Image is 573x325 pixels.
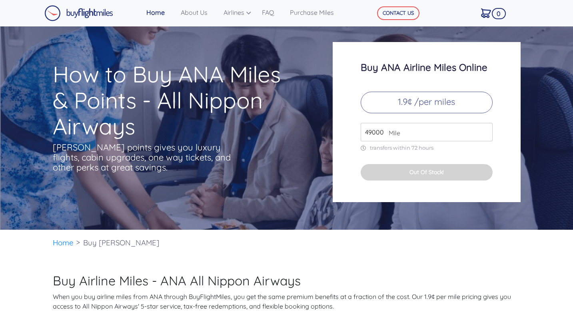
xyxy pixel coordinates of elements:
[53,238,74,247] a: Home
[143,4,178,20] a: Home
[361,92,493,113] p: 1.9¢ /per miles
[361,164,493,181] button: Out Of Stock!
[44,3,113,23] a: Buy Flight Miles Logo
[377,6,419,20] button: CONTACT US
[385,128,400,138] span: Mile
[53,273,521,288] h2: Buy Airline Miles - ANA All Nippon Airways
[178,4,220,20] a: About Us
[53,61,301,139] h1: How to Buy ANA Miles & Points - All Nippon Airways
[287,4,347,20] a: Purchase Miles
[492,8,506,19] span: 0
[481,8,491,18] img: Cart
[220,4,259,20] a: Airlines
[361,62,493,72] h3: Buy ANA Airline Miles Online
[44,5,113,21] img: Buy Flight Miles Logo
[478,4,502,21] a: 0
[259,4,287,20] a: FAQ
[79,230,163,256] li: Buy [PERSON_NAME]
[53,292,521,311] p: When you buy airline miles from ANA through BuyFlightMiles, you get the same premium benefits at ...
[53,142,233,173] p: [PERSON_NAME] points gives you luxury flights, cabin upgrades, one way tickets, and other perks a...
[361,144,493,151] p: transfers within 72 hours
